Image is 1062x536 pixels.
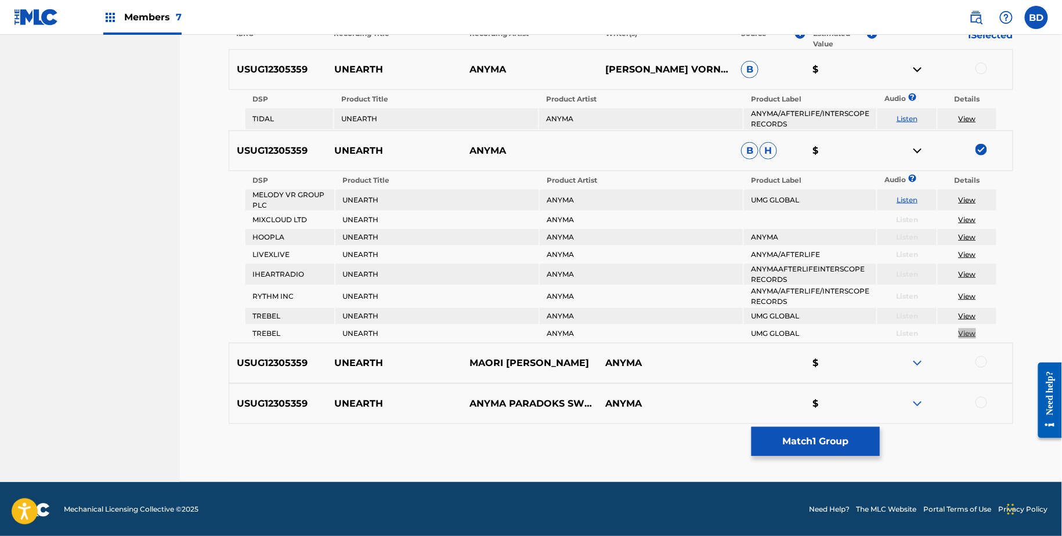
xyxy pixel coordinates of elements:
td: ANYMA/AFTERLIFE [744,247,876,263]
td: IHEARTRADIO [245,264,334,285]
p: Recording Artist [462,28,598,49]
p: Audio [877,93,891,104]
img: contract [911,144,924,158]
p: Listen [877,311,937,321]
p: Recording Title [326,28,462,49]
td: LIVEXLIVE [245,247,334,263]
p: Writer(s) [598,28,734,49]
p: USUG12305359 [229,63,327,77]
span: ? [795,28,805,39]
th: DSP [245,91,333,107]
span: Mechanical Licensing Collective © 2025 [64,505,198,515]
a: View [959,329,976,338]
td: ANYMA [540,212,743,228]
p: ANYMA [462,144,598,158]
p: MAORI [PERSON_NAME] [462,356,598,370]
a: Need Help? [809,505,850,515]
p: 1 Selected [877,28,1013,49]
th: Details [938,91,996,107]
a: View [959,270,976,278]
div: Drag [1007,492,1014,527]
p: $ [805,63,877,77]
th: Product Artist [540,172,743,189]
img: MLC Logo [14,9,59,26]
a: Privacy Policy [999,505,1048,515]
td: UNEARTH [335,308,539,324]
div: Help [995,6,1018,29]
p: ANYMA [598,356,734,370]
th: Product Label [744,172,876,189]
p: USUG12305359 [229,397,327,411]
p: Listen [877,291,937,302]
img: help [999,10,1013,24]
p: ISRC [229,28,326,49]
td: UNEARTH [335,286,539,307]
td: RYTHM INC [245,286,334,307]
span: 7 [176,12,182,23]
td: UMG GLOBAL [744,325,876,342]
a: View [959,312,976,320]
p: ANYMA [598,397,734,411]
td: MIXCLOUD LTD [245,212,334,228]
td: MELODY VR GROUP PLC [245,190,334,211]
a: The MLC Website [857,505,917,515]
p: USUG12305359 [229,144,327,158]
a: Portal Terms of Use [924,505,992,515]
td: ANYMA [540,264,743,285]
td: ANYMA/AFTERLIFE/INTERSCOPE RECORDS [744,108,876,129]
span: ? [867,28,877,39]
p: $ [805,397,877,411]
p: UNEARTH [327,63,463,77]
td: UNEARTH [335,190,539,211]
a: View [958,114,976,123]
td: ANYMA [540,325,743,342]
a: View [959,195,976,204]
td: TIDAL [245,108,333,129]
iframe: Resource Center [1030,354,1062,447]
img: deselect [976,144,987,155]
td: UNEARTH [335,325,539,342]
td: TREBEL [245,325,334,342]
th: Details [938,172,996,189]
td: UMG GLOBAL [744,308,876,324]
td: UNEARTH [335,212,539,228]
div: User Menu [1025,6,1048,29]
iframe: Chat Widget [1004,480,1062,536]
img: search [969,10,983,24]
span: ? [912,93,913,101]
td: ANYMA [540,247,743,263]
p: UNEARTH [327,397,463,411]
a: View [959,250,976,259]
a: View [959,215,976,224]
img: Top Rightsholders [103,10,117,24]
p: [PERSON_NAME] VORNWEG [598,63,734,77]
p: Listen [877,232,937,242]
p: Estimated Value [813,28,866,49]
td: UNEARTH [335,264,539,285]
img: expand [911,356,924,370]
a: View [959,233,976,241]
p: Listen [877,328,937,339]
span: H [760,142,777,160]
button: Match1 Group [752,427,880,456]
td: ANYMA [540,229,743,245]
img: contract [911,63,924,77]
a: View [959,292,976,300]
td: ANYMA [540,190,743,211]
p: ANYMA PARADOKS SWEDISH HOUSE MAFIA [462,397,598,411]
td: ANYMA/AFTERLIFE/INTERSCOPE RECORDS [744,286,876,307]
p: Listen [877,269,937,280]
td: UMG GLOBAL [744,190,876,211]
p: Audio [877,175,891,185]
td: UNEARTH [335,247,539,263]
a: Listen [897,114,917,123]
p: Listen [877,249,937,260]
td: HOOPLA [245,229,334,245]
th: Product Title [334,91,538,107]
td: ANYMA [540,308,743,324]
p: ANYMA [462,63,598,77]
p: $ [805,356,877,370]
